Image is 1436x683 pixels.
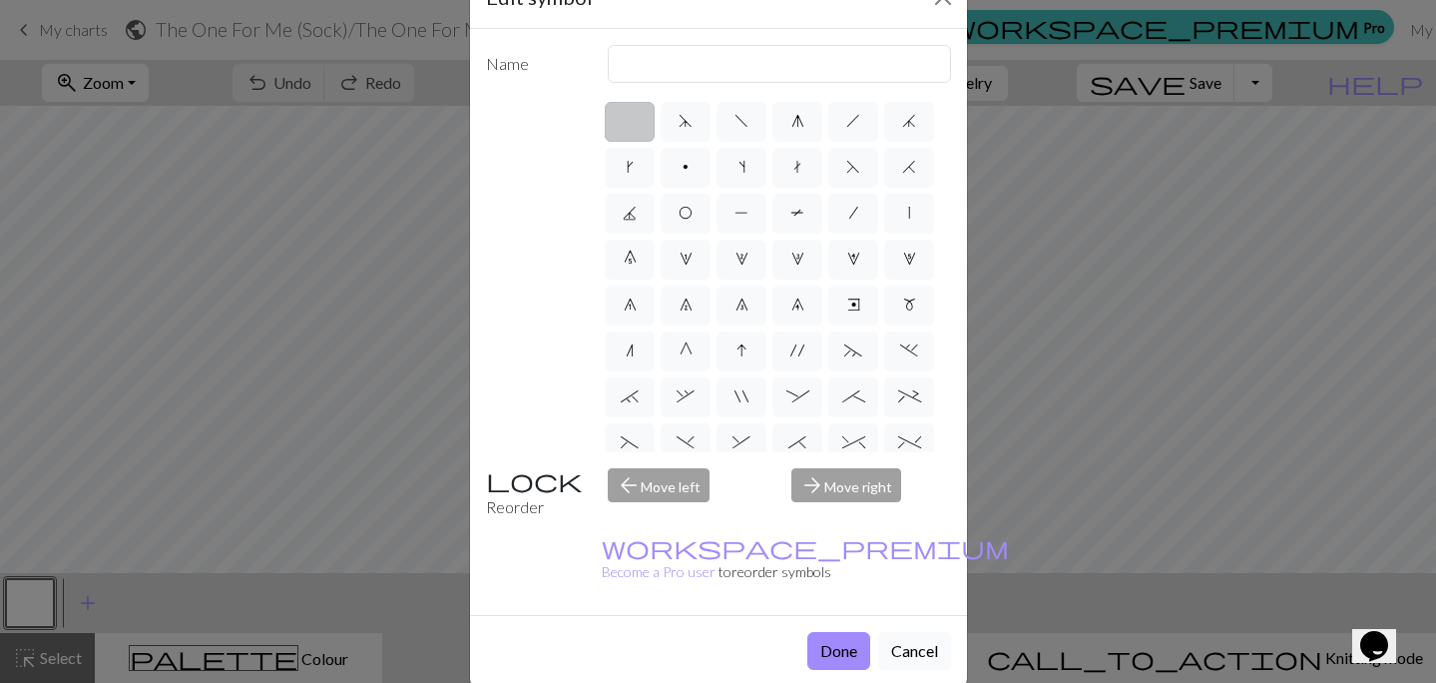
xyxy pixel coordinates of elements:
span: + [898,388,921,404]
button: Done [807,632,870,670]
span: 5 [903,251,916,267]
span: . [900,342,918,358]
span: t [793,159,801,175]
button: Cancel [878,632,951,670]
iframe: chat widget [1352,603,1416,663]
span: H [902,159,916,175]
span: ' [790,342,804,358]
label: Name [474,45,597,83]
span: % [898,434,921,450]
small: to reorder symbols [602,539,1009,580]
span: , [677,388,695,404]
span: 4 [847,251,860,267]
span: G [680,342,693,358]
span: j [902,113,916,129]
span: | [908,205,910,221]
span: n [626,342,634,358]
span: m [903,297,916,313]
span: 3 [791,251,804,267]
span: 0 [624,251,637,267]
span: ` [621,388,639,404]
span: T [790,205,804,221]
span: k [627,159,634,175]
span: d [679,113,693,129]
span: F [846,159,860,175]
span: ) [677,434,695,450]
span: ^ [842,434,865,450]
span: s [738,159,745,175]
span: & [732,434,750,450]
span: ~ [844,342,862,358]
a: Become a Pro user [602,539,1009,580]
span: O [679,205,693,221]
span: 1 [680,251,693,267]
span: p [683,159,689,175]
span: " [734,388,748,404]
span: J [623,205,637,221]
span: I [736,342,746,358]
div: Reorder [474,468,597,519]
span: : [786,388,809,404]
span: ( [621,434,639,450]
span: e [847,297,860,313]
span: 9 [791,297,804,313]
span: 6 [624,297,637,313]
span: 8 [735,297,748,313]
span: workspace_premium [602,533,1009,561]
span: ; [842,388,865,404]
span: / [849,205,858,221]
span: P [734,205,748,221]
span: 2 [735,251,748,267]
span: g [791,113,804,129]
span: 7 [680,297,693,313]
span: f [734,113,748,129]
span: h [846,113,860,129]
